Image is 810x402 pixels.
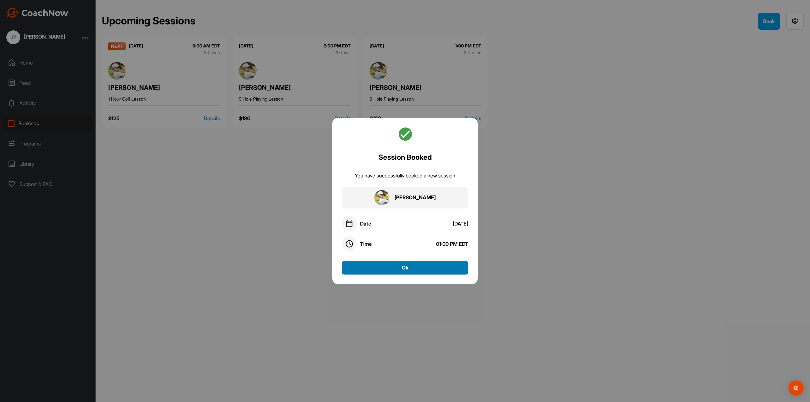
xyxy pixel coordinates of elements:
div: Open Intercom Messenger [788,380,804,396]
button: Ok [342,261,468,275]
img: time [346,240,353,248]
img: square_bf7859e20590ec39289146fdd3ba7141.jpg [374,190,389,205]
img: date [346,220,353,227]
div: [DATE] [453,220,468,227]
div: [PERSON_NAME] [395,194,436,201]
div: Time [360,241,372,247]
div: Date [360,220,371,227]
h2: Session Booked [378,152,432,163]
div: You have successfully booked a new session [355,172,455,179]
div: 01:00 PM EDT [436,241,468,247]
